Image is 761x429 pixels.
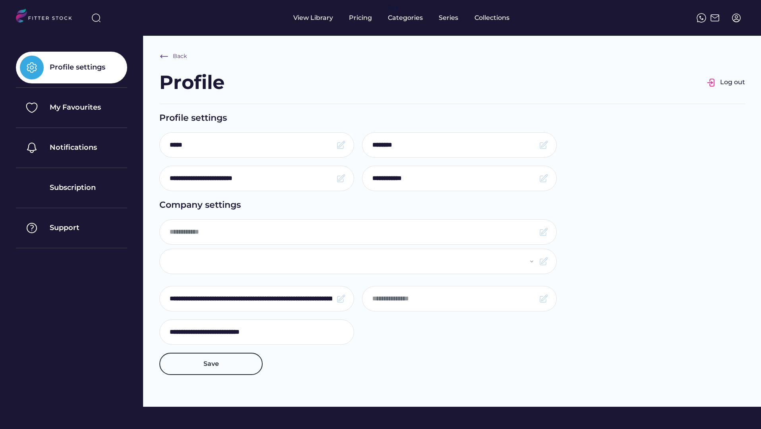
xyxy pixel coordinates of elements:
[20,136,44,160] img: Group%201000002325%20%284%29.svg
[159,69,225,96] div: Profile
[439,14,459,22] div: Series
[50,183,96,193] div: Subscription
[20,56,44,79] img: Group%201000002325%20%281%29.svg
[336,140,346,150] img: Frame.svg
[50,143,97,153] div: Notifications
[50,102,101,112] div: My Favourites
[336,174,346,183] img: Frame.svg
[20,176,44,200] img: yH5BAEAAAAALAAAAAABAAEAAAIBRAA7
[710,13,720,23] img: Frame%2051.svg
[539,227,548,237] img: Frame.svg
[20,216,44,240] img: Group%201000002325%20%287%29.svg
[388,14,423,22] div: Categories
[159,353,263,375] button: Save
[293,14,333,22] div: View Library
[50,223,79,233] div: Support
[732,13,741,23] img: profile-circle.svg
[707,78,716,87] img: Group%201000002326.svg
[539,294,548,303] img: Frame.svg
[50,62,105,72] div: Profile settings
[539,257,548,266] img: Frame.svg
[388,4,398,12] div: fvck
[349,14,372,22] div: Pricing
[474,14,509,22] div: Collections
[159,52,169,61] img: Frame%20%286%29.svg
[16,9,79,25] img: LOGO.svg
[336,294,346,303] img: Frame.svg
[159,112,745,124] div: Profile settings
[159,199,745,211] div: Company settings
[539,174,548,183] img: Frame.svg
[720,78,745,87] div: Log out
[20,96,44,120] img: Group%201000002325%20%282%29.svg
[173,52,187,60] div: Back
[91,13,101,23] img: search-normal%203.svg
[697,13,706,23] img: meteor-icons_whatsapp%20%281%29.svg
[539,140,548,150] img: Frame.svg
